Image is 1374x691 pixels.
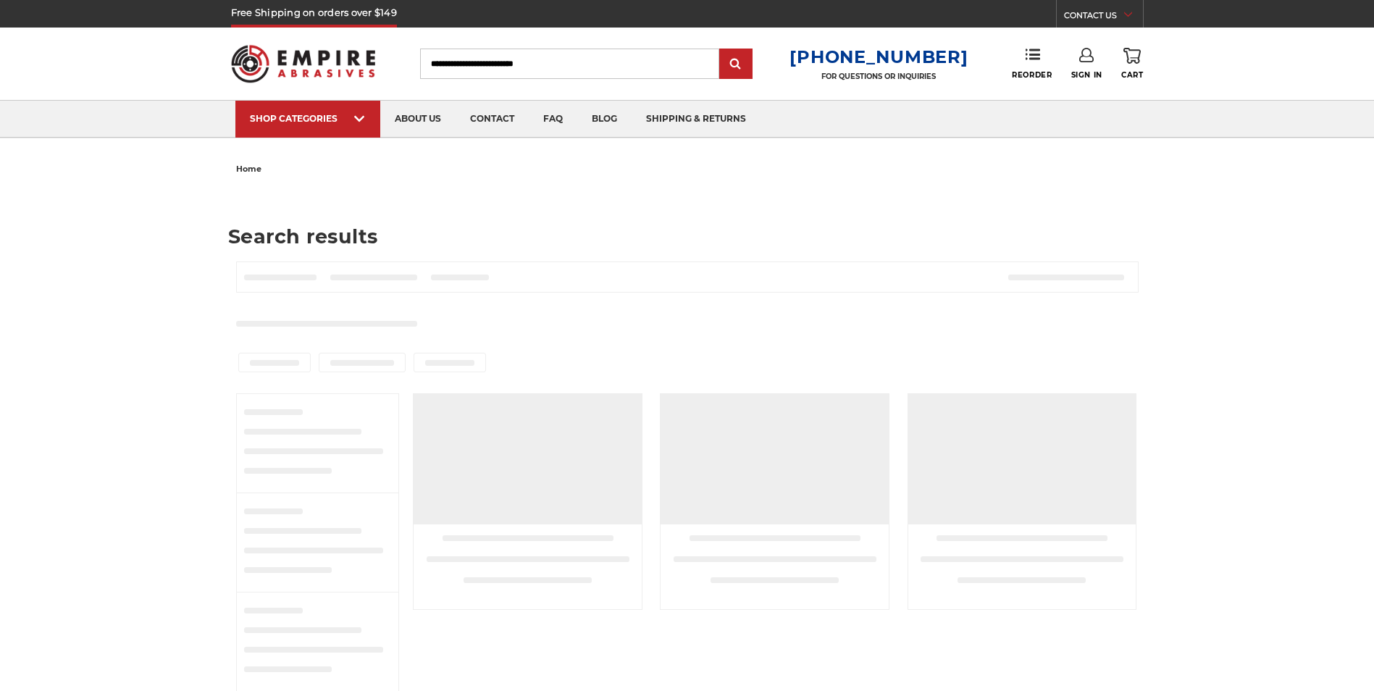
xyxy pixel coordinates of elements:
[456,101,529,138] a: contact
[228,227,1146,246] h1: Search results
[1012,70,1052,80] span: Reorder
[231,35,376,92] img: Empire Abrasives
[250,113,366,124] div: SHOP CATEGORIES
[577,101,632,138] a: blog
[1012,48,1052,79] a: Reorder
[789,46,968,67] a: [PHONE_NUMBER]
[236,164,261,174] span: home
[1121,48,1143,80] a: Cart
[789,72,968,81] p: FOR QUESTIONS OR INQUIRIES
[529,101,577,138] a: faq
[1064,7,1143,28] a: CONTACT US
[632,101,761,138] a: shipping & returns
[1121,70,1143,80] span: Cart
[1071,70,1102,80] span: Sign In
[380,101,456,138] a: about us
